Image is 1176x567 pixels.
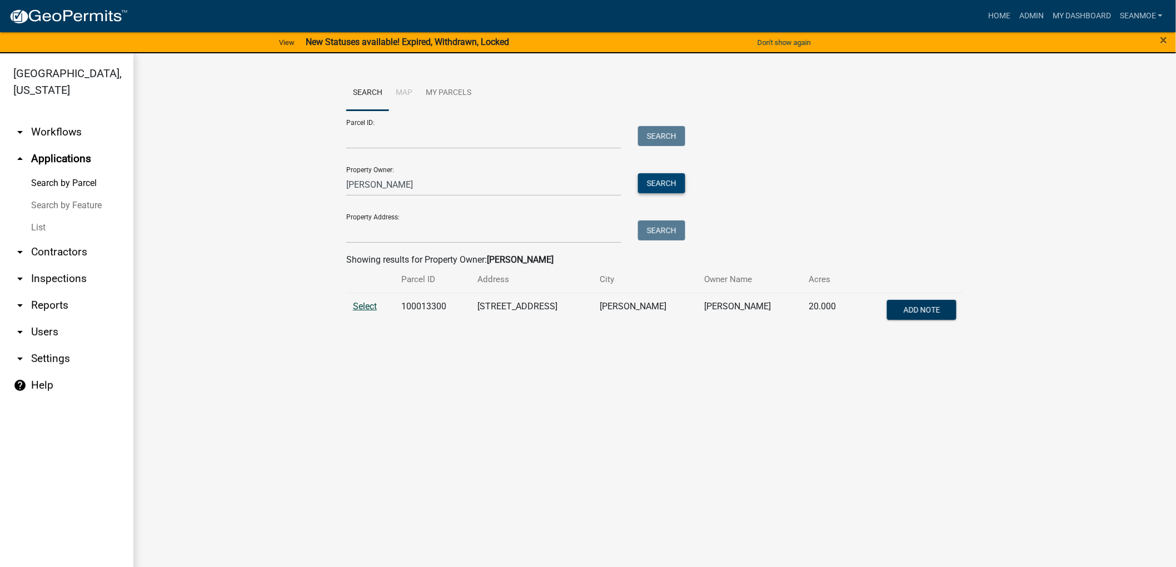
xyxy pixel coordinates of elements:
[346,76,389,111] a: Search
[638,173,685,193] button: Search
[13,272,27,285] i: arrow_drop_down
[13,245,27,259] i: arrow_drop_down
[13,379,27,392] i: help
[697,267,802,293] th: Owner Name
[593,267,697,293] th: City
[13,352,27,365] i: arrow_drop_down
[984,6,1015,27] a: Home
[13,126,27,139] i: arrow_drop_down
[13,152,27,165] i: arrow_drop_up
[353,301,377,312] a: Select
[1115,6,1167,27] a: SeanMoe
[802,267,855,293] th: Acres
[13,325,27,339] i: arrow_drop_down
[802,293,855,329] td: 20.000
[395,293,471,329] td: 100013300
[275,33,299,52] a: View
[593,293,697,329] td: [PERSON_NAME]
[903,305,940,314] span: Add Note
[1048,6,1115,27] a: My Dashboard
[753,33,815,52] button: Don't show again
[638,126,685,146] button: Search
[13,299,27,312] i: arrow_drop_down
[487,254,554,265] strong: [PERSON_NAME]
[1160,33,1168,47] button: Close
[419,76,478,111] a: My Parcels
[395,267,471,293] th: Parcel ID
[697,293,802,329] td: [PERSON_NAME]
[346,253,963,267] div: Showing results for Property Owner:
[306,37,509,47] strong: New Statuses available! Expired, Withdrawn, Locked
[638,220,685,240] button: Search
[1160,32,1168,48] span: ×
[887,300,956,320] button: Add Note
[471,267,593,293] th: Address
[471,293,593,329] td: [STREET_ADDRESS]
[1015,6,1048,27] a: Admin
